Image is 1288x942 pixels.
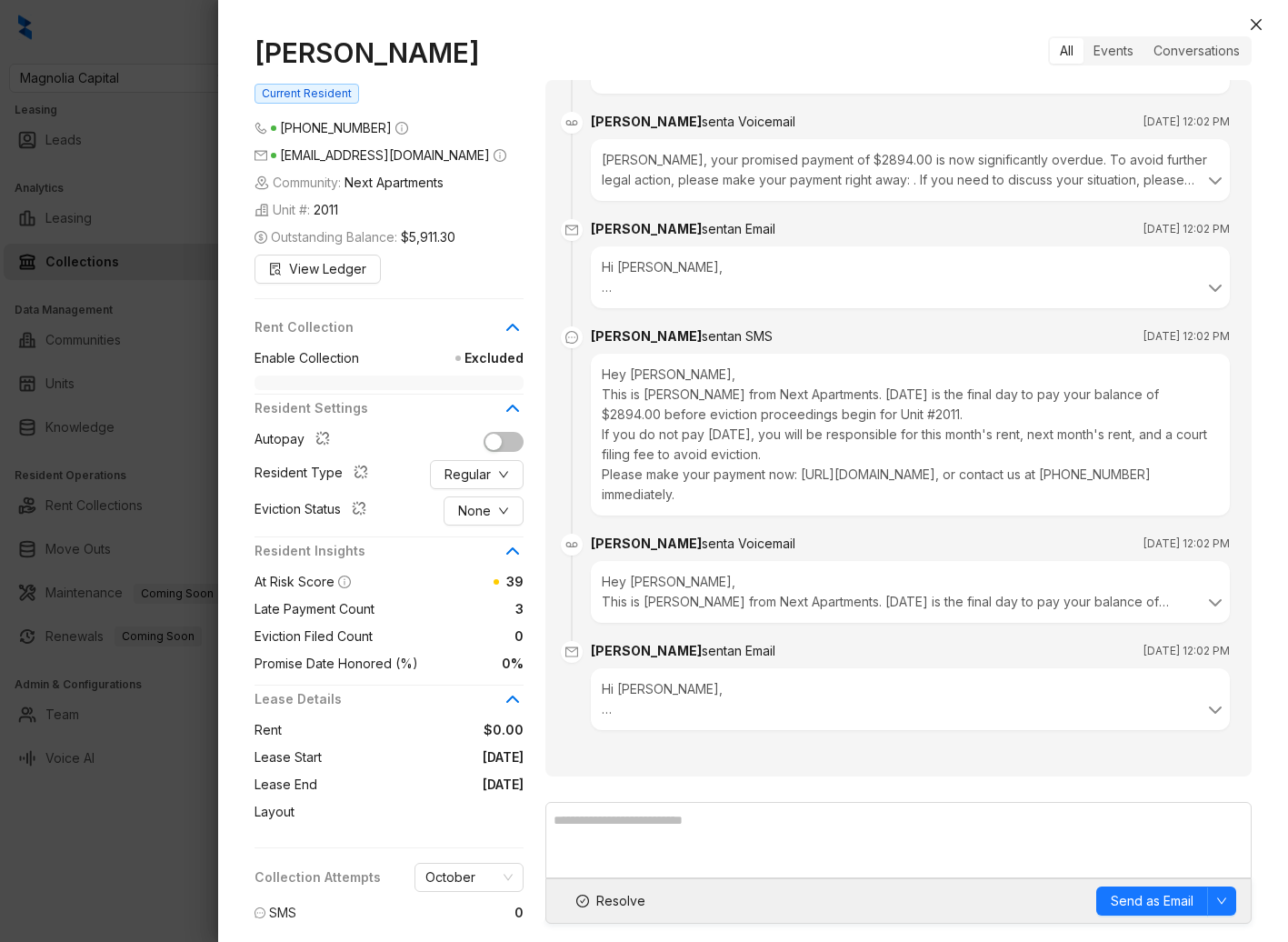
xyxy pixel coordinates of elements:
[514,903,524,923] span: 0
[591,534,795,554] div: [PERSON_NAME]
[1143,327,1230,346] span: [DATE] 12:02 PM
[255,36,524,69] h1: [PERSON_NAME]
[561,534,583,556] img: Voicemail Icon
[280,147,490,163] span: [EMAIL_ADDRESS][DOMAIN_NAME]
[255,317,524,348] div: Rent Collection
[458,501,491,521] span: None
[255,541,524,572] div: Resident Insights
[314,200,338,220] span: 2011
[255,463,375,486] div: Resident Type
[255,747,322,767] span: Lease Start
[702,536,795,551] span: sent a Voicemail
[395,122,408,135] span: info-circle
[506,574,524,589] span: 39
[1048,36,1252,65] div: segmented control
[430,460,524,489] button: Regulardown
[1050,38,1083,64] div: All
[591,354,1230,516] div: Hey [PERSON_NAME], This is [PERSON_NAME] from Next Apartments. [DATE] is the final day to pay you...
[561,219,583,241] span: mail
[255,398,524,429] div: Resident Settings
[280,120,392,135] span: [PHONE_NUMBER]
[374,599,524,619] span: 3
[269,263,282,276] span: file-search
[1245,14,1267,35] button: Close
[561,326,583,348] span: message
[1111,891,1193,911] span: Send as Email
[373,626,524,646] span: 0
[591,641,775,661] div: [PERSON_NAME]
[255,255,381,284] button: View Ledger
[255,499,374,523] div: Eviction Status
[255,429,337,453] div: Autopay
[498,469,509,480] span: down
[561,112,583,134] img: Voicemail Icon
[269,903,296,923] span: SMS
[602,679,1219,719] div: Hi [PERSON_NAME], This is a final reminder that [DATE] is the last day to pay your outstanding ba...
[702,328,773,344] span: sent an SMS
[1096,887,1208,916] button: Send as Email
[602,572,1219,612] div: Hey [PERSON_NAME], This is [PERSON_NAME] from Next Apartments. [DATE] is the final day to pay you...
[255,867,381,887] span: Collection Attempts
[255,200,338,220] span: Unit #:
[418,654,524,674] span: 0%
[255,626,373,646] span: Eviction Filed Count
[561,887,661,916] button: Resolve
[255,574,334,589] span: At Risk Score
[255,348,359,368] span: Enable Collection
[591,112,795,132] div: [PERSON_NAME]
[1143,38,1250,64] div: Conversations
[344,173,444,193] span: Next Apartments
[255,203,269,217] img: building-icon
[255,689,502,709] span: Lease Details
[255,227,455,247] span: Outstanding Balance:
[702,221,775,236] span: sent an Email
[317,775,524,795] span: [DATE]
[1143,642,1230,660] span: [DATE] 12:02 PM
[591,326,773,346] div: [PERSON_NAME]
[444,465,491,485] span: Regular
[255,775,317,795] span: Lease End
[494,149,506,162] span: info-circle
[255,84,359,104] span: Current Resident
[338,576,351,588] span: info-circle
[255,231,267,244] span: dollar
[255,317,502,337] span: Rent Collection
[255,122,267,135] span: phone
[602,257,1219,297] div: Hi [PERSON_NAME], This is [PERSON_NAME] from Next Apartments. Your promised payment of $2894.00 i...
[255,173,444,193] span: Community:
[444,496,524,526] button: Nonedown
[1143,113,1230,131] span: [DATE] 12:02 PM
[425,864,513,891] span: October
[702,114,795,129] span: sent a Voicemail
[561,641,583,663] span: mail
[498,506,509,516] span: down
[1143,220,1230,238] span: [DATE] 12:02 PM
[602,150,1219,190] div: [PERSON_NAME], your promised payment of $2894.00 is now significantly overdue. To avoid further l...
[255,149,267,162] span: mail
[591,219,775,239] div: [PERSON_NAME]
[401,227,455,247] span: $5,911.30
[1083,38,1143,64] div: Events
[322,747,524,767] span: [DATE]
[255,175,269,190] img: building-icon
[359,348,524,368] span: Excluded
[255,907,265,918] span: message
[255,689,524,720] div: Lease Details
[255,398,502,418] span: Resident Settings
[576,895,589,907] span: check-circle
[1216,896,1227,907] span: down
[255,802,295,822] span: Layout
[255,599,374,619] span: Late Payment Count
[596,891,645,911] span: Resolve
[282,720,524,740] span: $0.00
[255,541,502,561] span: Resident Insights
[255,654,418,674] span: Promise Date Honored (%)
[1143,535,1230,553] span: [DATE] 12:02 PM
[702,643,775,658] span: sent an Email
[289,259,366,279] span: View Ledger
[1249,17,1263,32] span: close
[255,720,282,740] span: Rent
